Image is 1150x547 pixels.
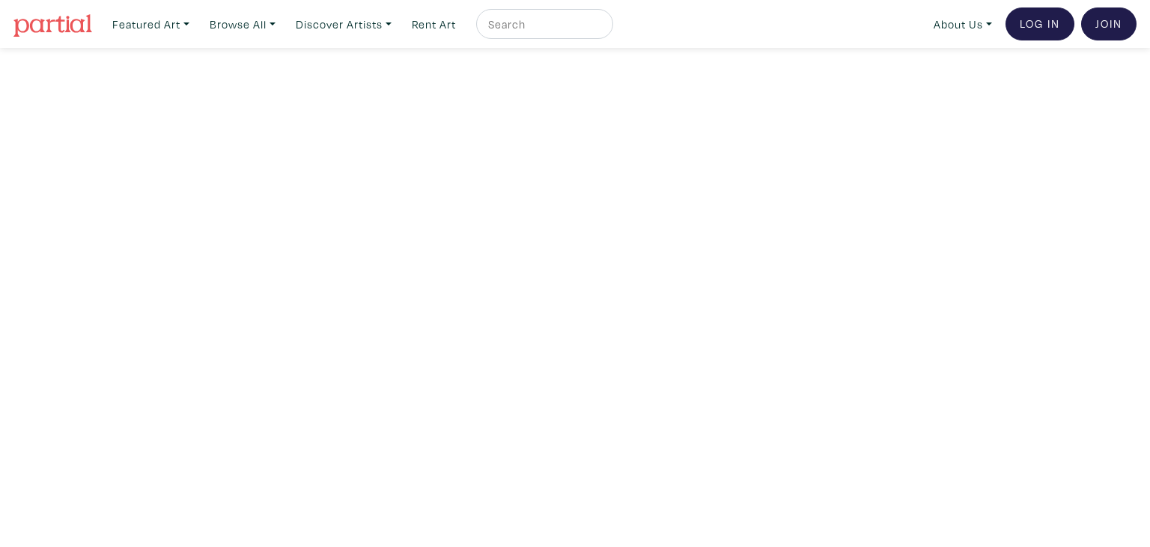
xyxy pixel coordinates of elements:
a: Discover Artists [289,9,398,40]
a: Browse All [203,9,282,40]
a: Join [1081,7,1137,40]
a: Featured Art [106,9,196,40]
a: About Us [927,9,999,40]
a: Log In [1006,7,1074,40]
input: Search [487,15,599,34]
a: Rent Art [405,9,463,40]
